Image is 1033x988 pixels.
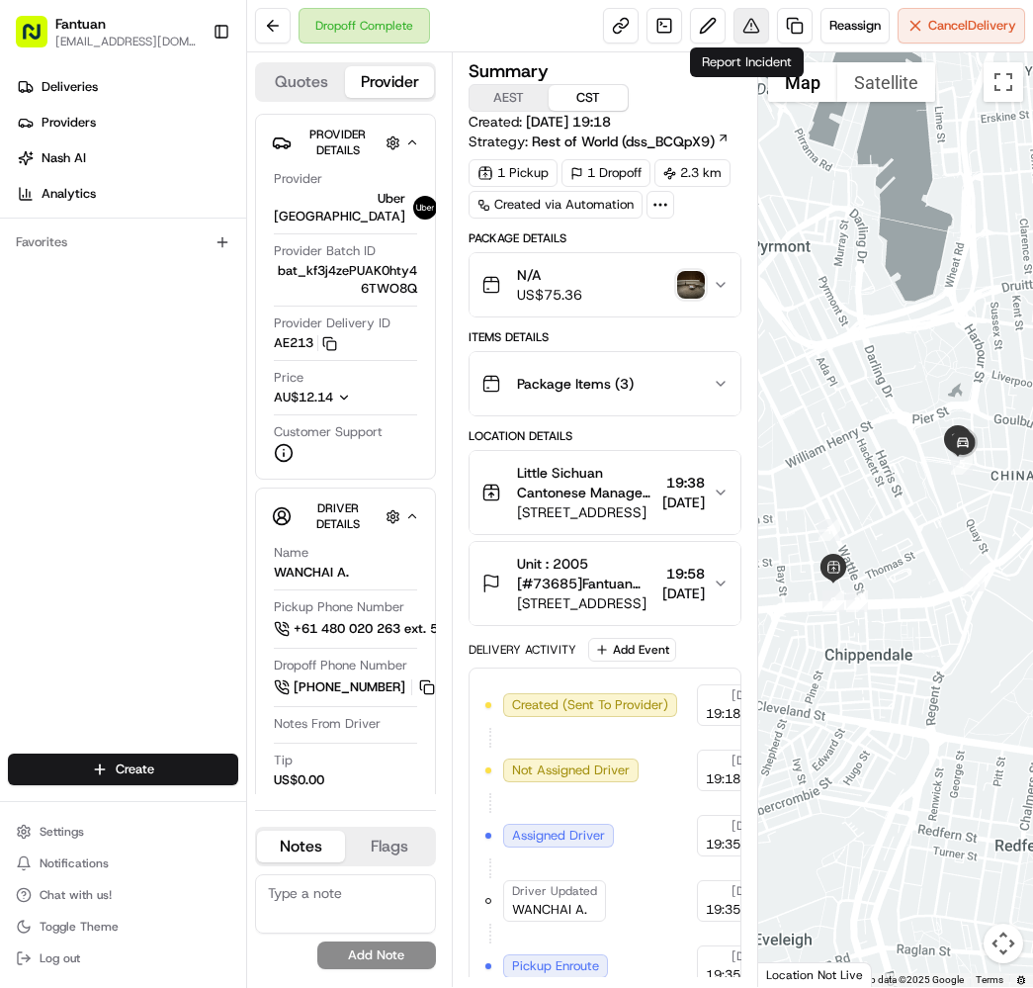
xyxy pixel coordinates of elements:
[532,132,730,151] a: Rest of World (dss_BCQpX9)
[512,957,599,975] span: Pickup Enroute
[167,444,183,460] div: 💻
[274,423,383,441] span: Customer Support
[469,191,643,219] a: Created via Automation
[976,974,1003,985] a: Terms
[164,307,171,322] span: •
[470,542,740,625] button: Unit : 2005 [#73685]Fantuan [#73685]Fantuan[STREET_ADDRESS]19:58[DATE]
[274,752,293,769] span: Tip
[8,850,238,877] button: Notifications
[846,590,868,612] div: 3
[294,620,493,638] span: +61 480 020 263 ext. 58571551
[1015,974,1027,986] a: Report errors in the road map or imagery to Google
[272,496,419,536] button: Driver Details
[413,196,437,220] img: uber-new-logo.jpeg
[470,85,549,111] button: AEST
[40,824,84,840] span: Settings
[8,226,238,258] div: Favorites
[89,209,272,225] div: We're available if you need us!
[274,170,322,188] span: Provider
[294,678,405,696] span: [PHONE_NUMBER]
[984,62,1023,102] button: Toggle fullscreen view
[951,453,973,475] div: 5
[561,159,650,187] div: 1 Dropoff
[40,855,109,871] span: Notifications
[8,754,238,785] button: Create
[928,17,1016,35] span: Cancel Delivery
[40,887,112,903] span: Chat with us!
[272,123,419,162] button: Provider Details
[469,329,741,345] div: Items Details
[8,913,238,941] button: Toggle Theme
[818,519,840,541] div: 1
[20,444,36,460] div: 📗
[517,285,582,305] span: US$75.36
[257,831,345,862] button: Notes
[187,442,317,462] span: API Documentation
[517,554,654,593] span: Unit : 2005 [#73685]Fantuan [#73685]Fantuan
[40,919,119,935] span: Toggle Theme
[677,271,705,299] img: photo_proof_of_delivery image
[654,159,731,187] div: 2.3 km
[257,66,345,98] button: Quotes
[469,159,558,187] div: 1 Pickup
[768,62,837,102] button: Show street map
[588,638,676,662] button: Add Event
[837,62,935,102] button: Show satellite imagery
[274,618,526,640] button: +61 480 020 263 ext. 58571551
[732,818,768,834] span: [DATE]
[662,493,705,512] span: [DATE]
[690,47,804,77] div: Report Incident
[732,753,768,768] span: [DATE]
[306,253,360,277] button: See all
[274,389,333,405] span: AU$12.14
[758,962,872,987] div: Location Not Live
[274,598,404,616] span: Pickup Phone Number
[470,352,740,415] button: Package Items (3)
[12,434,159,470] a: 📗Knowledge Base
[175,360,221,376] span: 8月14日
[856,974,964,985] span: Map data ©2025 Google
[662,564,705,584] span: 19:58
[763,961,828,987] img: Google
[274,389,448,406] button: AU$12.14
[55,34,197,49] button: [EMAIL_ADDRESS][DOMAIN_NAME]
[512,827,605,845] span: Assigned Driver
[40,950,80,966] span: Log out
[517,374,634,394] span: Package Items ( 3 )
[8,71,246,103] a: Deliveries
[139,490,239,505] a: Powered byPylon
[20,341,51,373] img: Asif Zaman Khan
[274,334,337,352] button: AE213
[526,113,611,131] span: [DATE] 19:18
[55,14,106,34] span: Fantuan
[469,132,730,151] div: Strategy:
[316,500,360,532] span: Driver Details
[963,570,985,591] div: 4
[8,107,246,138] a: Providers
[274,676,438,698] a: [PHONE_NUMBER]
[40,308,55,323] img: 1736555255976-a54dd68f-1ca7-489b-9aae-adbdc363a1c4
[662,473,705,493] span: 19:38
[274,314,390,332] span: Provider Delivery ID
[274,544,308,562] span: Name
[20,20,59,59] img: Nash
[197,491,239,505] span: Pylon
[61,307,160,322] span: [PERSON_NAME]
[469,428,741,444] div: Location Details
[517,265,582,285] span: N/A
[822,590,844,612] div: 2
[984,924,1023,963] button: Map camera controls
[549,85,628,111] button: CST
[20,257,127,273] div: Past conversations
[20,79,360,111] p: Welcome 👋
[517,463,654,502] span: Little Sichuan Cantonese Manager Manager
[8,8,205,55] button: Fantuan[EMAIL_ADDRESS][DOMAIN_NAME]
[274,262,417,298] span: bat_kf3j4zePUAK0hty46TWO8Q
[470,451,740,534] button: Little Sichuan Cantonese Manager Manager[STREET_ADDRESS]19:38[DATE]
[61,360,160,376] span: [PERSON_NAME]
[274,242,376,260] span: Provider Batch ID
[159,434,325,470] a: 💻API Documentation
